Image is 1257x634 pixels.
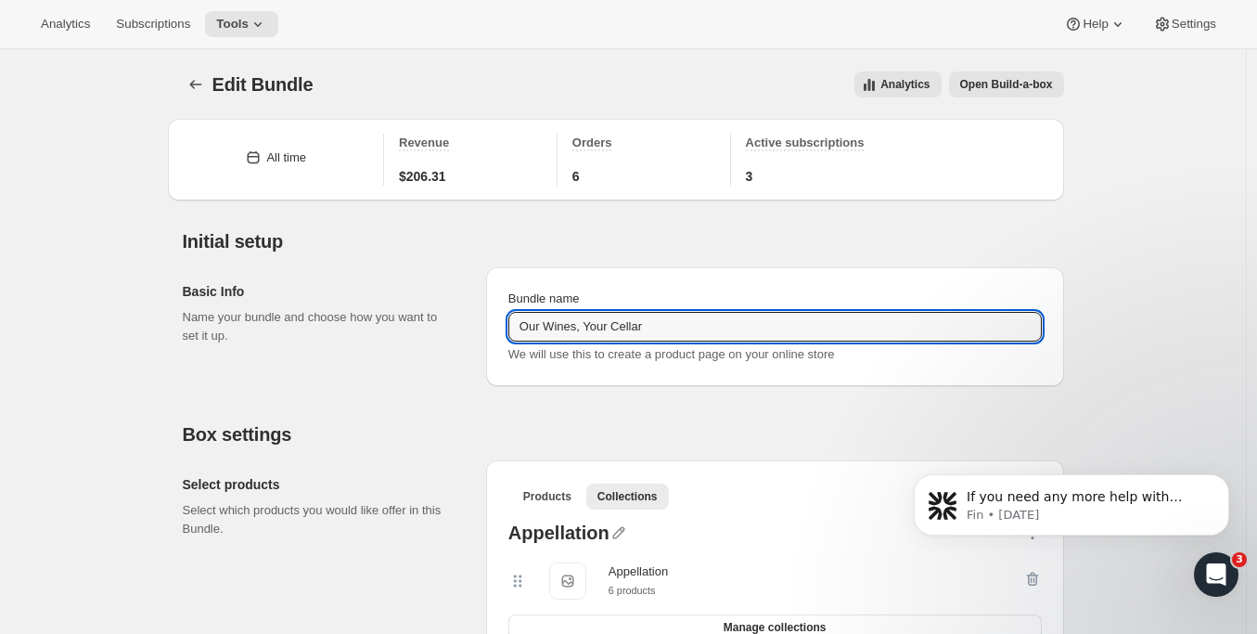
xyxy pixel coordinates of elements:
[508,312,1042,342] input: ie. Smoothie box
[183,475,456,494] h2: Select products
[880,77,930,92] span: Analytics
[105,11,201,37] button: Subscriptions
[1053,11,1137,37] button: Help
[1232,552,1247,567] span: 3
[116,17,190,32] span: Subscriptions
[183,230,1064,252] h2: Initial setup
[572,167,580,186] span: 6
[508,291,580,305] span: Bundle name
[960,77,1053,92] span: Open Build-a-box
[266,149,306,167] div: All time
[30,11,101,37] button: Analytics
[508,347,835,361] span: We will use this to create a product page on your online store
[597,489,658,504] span: Collections
[1083,17,1108,32] span: Help
[949,71,1064,97] button: View links to open the build-a-box on the online store
[508,524,609,548] div: Appellation
[886,435,1257,584] iframe: Intercom notifications message
[183,308,456,345] p: Name your bundle and choose how you want to set it up.
[1172,17,1216,32] span: Settings
[183,501,456,538] p: Select which products you would like offer in this Bundle.
[609,585,656,596] small: 6 products
[183,71,209,97] button: Bundles
[183,423,1064,446] h2: Box settings
[1142,11,1227,37] button: Settings
[216,17,249,32] span: Tools
[746,136,865,149] span: Active subscriptions
[609,563,668,581] div: Appellation
[523,489,571,504] span: Products
[212,74,314,95] span: Edit Bundle
[399,167,446,186] span: $206.31
[41,17,90,32] span: Analytics
[205,11,278,37] button: Tools
[854,71,941,97] button: View all analytics related to this specific bundles, within certain timeframes
[746,167,753,186] span: 3
[183,282,456,301] h2: Basic Info
[1194,552,1238,597] iframe: Intercom live chat
[399,136,449,149] span: Revenue
[572,136,612,149] span: Orders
